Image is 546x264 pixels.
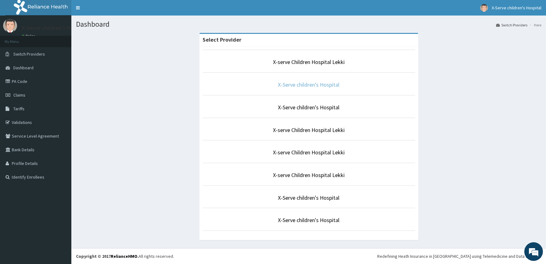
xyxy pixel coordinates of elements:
a: X-serve Children Hospital Lekki [273,149,345,156]
a: X-Serve children's Hospital [278,194,339,201]
span: Dashboard [13,65,34,71]
span: Claims [13,92,25,98]
h1: Dashboard [76,20,541,28]
a: X-serve Children Hospital Lekki [273,171,345,179]
img: User Image [3,19,17,33]
div: Redefining Heath Insurance in [GEOGRAPHIC_DATA] using Telemedicine and Data Science! [377,253,541,259]
strong: Select Provider [203,36,241,43]
a: X-Serve children's Hospital [278,81,339,88]
a: Switch Providers [496,22,527,28]
p: X-Serve children's Hospital [22,25,87,31]
footer: All rights reserved. [71,248,546,264]
img: User Image [480,4,488,12]
a: X-serve Children Hospital Lekki [273,58,345,66]
a: X-Serve children's Hospital [278,104,339,111]
span: Switch Providers [13,51,45,57]
span: X-Serve children's Hospital [492,5,541,11]
a: RelianceHMO [111,253,137,259]
span: Tariffs [13,106,25,112]
a: Online [22,34,37,38]
a: X-Serve children's Hospital [278,216,339,224]
li: Here [528,22,541,28]
strong: Copyright © 2017 . [76,253,139,259]
a: X-serve Children Hospital Lekki [273,126,345,134]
